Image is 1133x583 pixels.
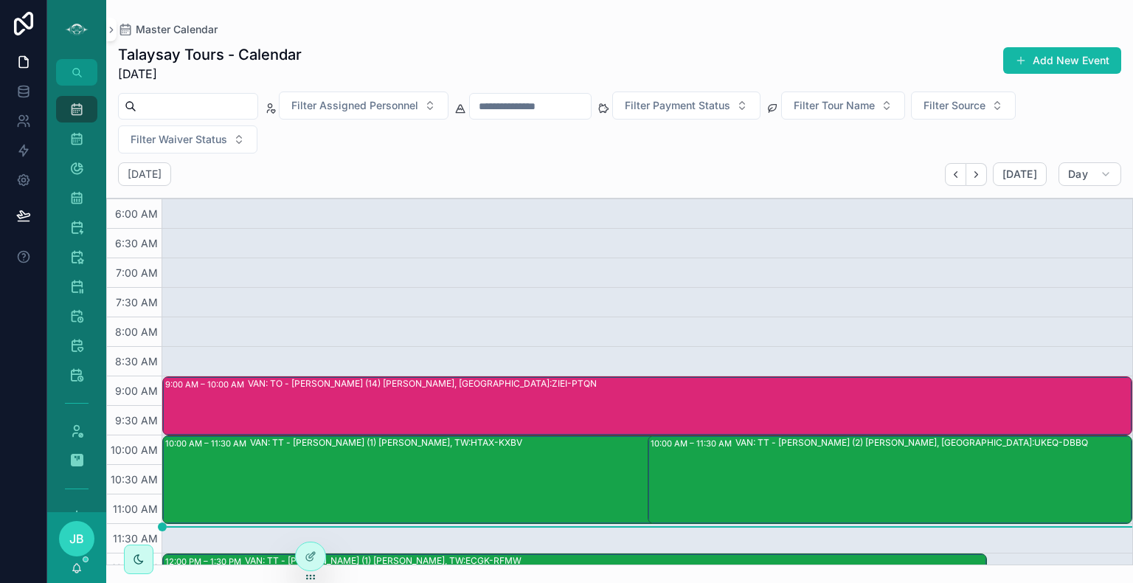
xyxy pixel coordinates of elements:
[131,132,227,147] span: Filter Waiver Status
[165,436,250,451] div: 10:00 AM – 11:30 AM
[118,125,257,153] button: Select Button
[118,44,302,65] h1: Talaysay Tours - Calendar
[966,163,987,186] button: Next
[109,532,162,545] span: 11:30 AM
[625,98,730,113] span: Filter Payment Status
[165,377,248,392] div: 9:00 AM – 10:00 AM
[163,436,986,523] div: 10:00 AM – 11:30 AMVAN: TT - [PERSON_NAME] (1) [PERSON_NAME], TW:HTAX-KXBV
[128,167,162,182] h2: [DATE]
[291,98,418,113] span: Filter Assigned Personnel
[111,237,162,249] span: 6:30 AM
[69,530,84,548] span: JB
[648,436,1132,523] div: 10:00 AM – 11:30 AMVAN: TT - [PERSON_NAME] (2) [PERSON_NAME], [GEOGRAPHIC_DATA]:UKEQ-DBBQ
[111,325,162,338] span: 8:00 AM
[794,98,875,113] span: Filter Tour Name
[107,444,162,456] span: 10:00 AM
[111,355,162,368] span: 8:30 AM
[1002,168,1037,181] span: [DATE]
[111,384,162,397] span: 9:00 AM
[108,562,162,574] span: 12:00 PM
[165,554,245,569] div: 12:00 PM – 1:30 PM
[1068,168,1088,181] span: Day
[1058,162,1121,186] button: Day
[136,22,218,37] span: Master Calendar
[118,65,302,83] span: [DATE]
[245,555,522,567] div: VAN: TT - [PERSON_NAME] (1) [PERSON_NAME], TW:ECGK-RFMW
[279,92,448,120] button: Select Button
[107,473,162,486] span: 10:30 AM
[112,266,162,279] span: 7:00 AM
[612,92,760,120] button: Select Button
[250,437,522,449] div: VAN: TT - [PERSON_NAME] (1) [PERSON_NAME], TW:HTAX-KXBV
[651,436,735,451] div: 10:00 AM – 11:30 AM
[1003,47,1121,74] button: Add New Event
[47,86,106,512] div: scrollable content
[248,378,597,390] div: VAN: TO - [PERSON_NAME] (14) [PERSON_NAME], [GEOGRAPHIC_DATA]:ZIEI-PTQN
[924,98,985,113] span: Filter Source
[163,377,1132,435] div: 9:00 AM – 10:00 AMVAN: TO - [PERSON_NAME] (14) [PERSON_NAME], [GEOGRAPHIC_DATA]:ZIEI-PTQN
[911,92,1016,120] button: Select Button
[781,92,905,120] button: Select Button
[112,296,162,308] span: 7:30 AM
[945,163,966,186] button: Back
[65,18,89,41] img: App logo
[111,207,162,220] span: 6:00 AM
[993,162,1047,186] button: [DATE]
[109,503,162,515] span: 11:00 AM
[118,22,218,37] a: Master Calendar
[111,414,162,427] span: 9:30 AM
[735,437,1088,449] div: VAN: TT - [PERSON_NAME] (2) [PERSON_NAME], [GEOGRAPHIC_DATA]:UKEQ-DBBQ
